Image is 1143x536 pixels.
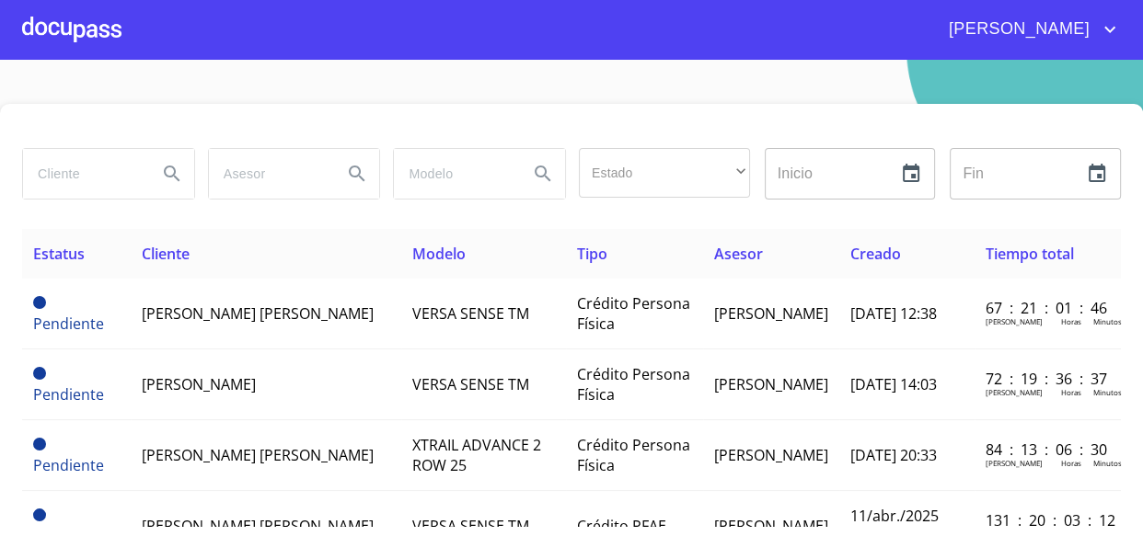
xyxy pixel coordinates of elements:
p: Minutos [1093,316,1122,326]
span: [DATE] 20:33 [850,445,937,465]
span: Creado [850,244,901,264]
span: Estatus [33,244,85,264]
span: [PERSON_NAME] [PERSON_NAME] [142,303,374,324]
button: Search [521,152,565,196]
span: [PERSON_NAME] [714,445,828,465]
p: Horas [1061,316,1081,326]
span: Tiempo total [986,244,1074,264]
span: Crédito Persona Física [577,364,690,405]
span: Pendiente [33,314,104,334]
span: XTRAIL ADVANCE 2 ROW 25 [412,435,541,475]
span: [PERSON_NAME] [PERSON_NAME] [142,516,374,536]
span: [DATE] 14:03 [850,374,937,394]
p: Horas [1061,458,1081,468]
span: Crédito Persona Física [577,435,690,475]
p: [PERSON_NAME] [986,387,1043,397]
input: search [23,149,143,199]
span: VERSA SENSE TM [412,374,529,394]
span: Modelo [412,244,466,264]
p: Minutos [1093,458,1122,468]
span: Crédito Persona Física [577,293,690,334]
span: Pendiente [33,296,46,309]
p: 72 : 19 : 36 : 37 [986,369,1110,389]
span: Pendiente [33,455,104,475]
span: VERSA SENSE TM [412,516,529,536]
span: Tipo [577,244,607,264]
span: Pendiente [33,367,46,380]
div: ​ [579,148,750,198]
span: Pendiente [33,508,46,521]
input: search [209,149,329,199]
p: 84 : 13 : 06 : 30 [986,439,1110,460]
p: Horas [1061,387,1081,397]
p: 131 : 20 : 03 : 12 [986,510,1110,530]
span: [PERSON_NAME] [PERSON_NAME] [142,445,374,465]
button: account of current user [935,15,1121,44]
span: Cliente [142,244,190,264]
span: [PERSON_NAME] [714,303,828,324]
p: [PERSON_NAME] [986,316,1043,326]
span: Crédito PFAE [577,516,666,536]
span: VERSA SENSE TM [412,303,529,324]
span: [PERSON_NAME] [714,374,828,394]
p: [PERSON_NAME] [986,458,1043,468]
input: search [394,149,514,199]
span: Pendiente [33,384,104,405]
span: Pendiente [33,438,46,450]
span: [DATE] 12:38 [850,303,937,324]
span: [PERSON_NAME] [142,374,256,394]
span: Asesor [714,244,763,264]
p: 67 : 21 : 01 : 46 [986,298,1110,318]
button: Search [150,152,194,196]
span: [PERSON_NAME] [714,516,828,536]
span: [PERSON_NAME] [935,15,1099,44]
p: Minutos [1093,387,1122,397]
button: Search [335,152,379,196]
